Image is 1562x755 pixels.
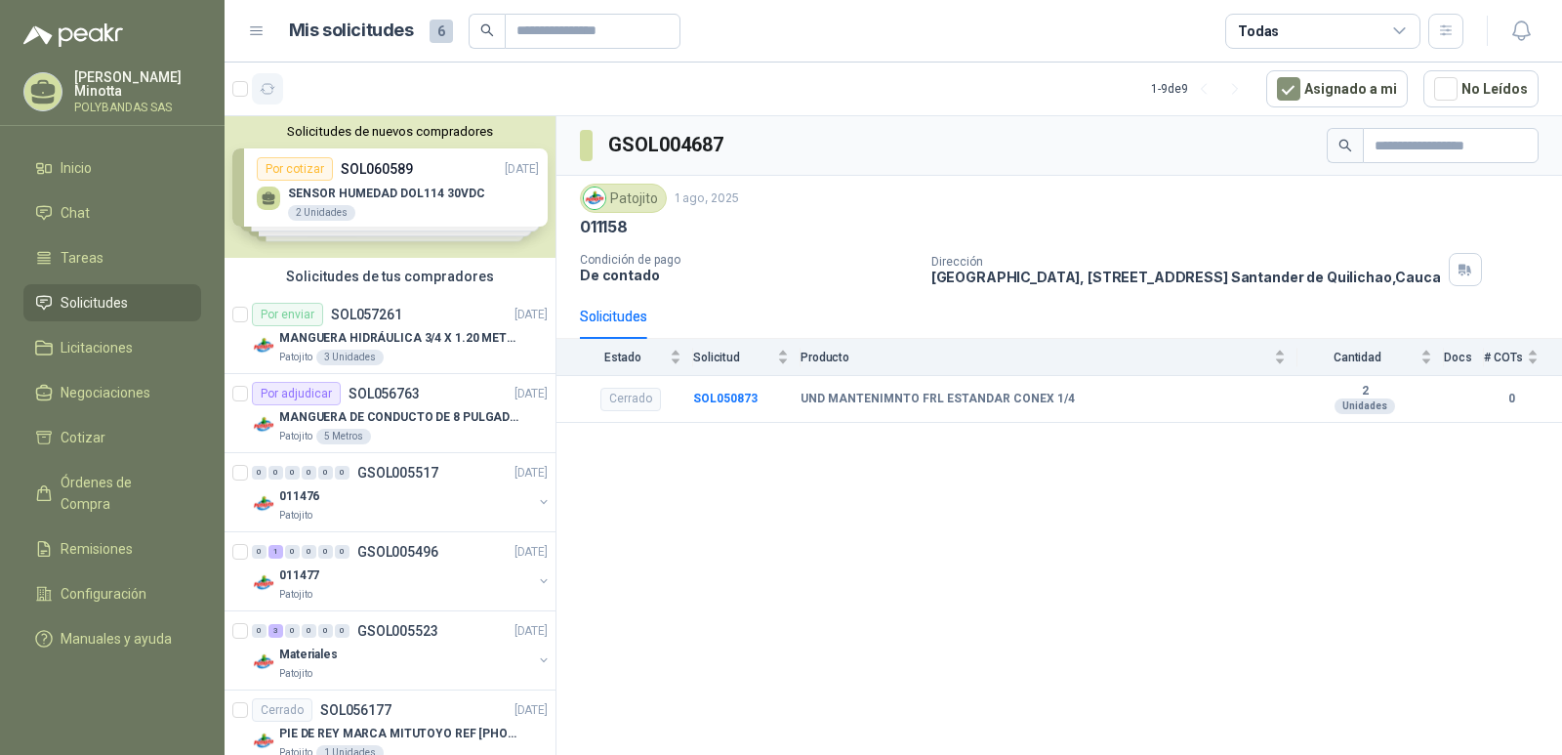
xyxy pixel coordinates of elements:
[61,427,105,448] span: Cotizar
[1484,339,1562,375] th: # COTs
[1484,390,1539,408] b: 0
[61,247,103,269] span: Tareas
[61,382,150,403] span: Negociaciones
[61,202,90,224] span: Chat
[1423,70,1539,107] button: No Leídos
[252,624,267,638] div: 0
[61,337,133,358] span: Licitaciones
[252,540,552,603] a: 0 1 0 0 0 0 GSOL005496[DATE] Company Logo011477Patojito
[252,619,552,682] a: 0 3 0 0 0 0 GSOL005523[DATE] Company LogoMaterialesPatojito
[61,538,133,560] span: Remisiones
[331,308,402,321] p: SOL057261
[430,20,453,43] span: 6
[357,466,438,480] p: GSOL005517
[302,624,316,638] div: 0
[252,413,275,437] img: Company Logo
[693,339,801,375] th: Solicitud
[23,329,201,366] a: Licitaciones
[514,543,548,562] p: [DATE]
[316,429,371,444] div: 5 Metros
[1151,73,1251,105] div: 1 - 9 de 9
[74,102,201,113] p: POLYBANDAS SAS
[74,70,201,98] p: [PERSON_NAME] Minotta
[225,116,555,258] div: Solicitudes de nuevos compradoresPor cotizarSOL060589[DATE] SENSOR HUMEDAD DOL114 30VDC2 Unidades...
[23,149,201,187] a: Inicio
[1297,339,1444,375] th: Cantidad
[1297,384,1432,399] b: 2
[580,351,666,364] span: Estado
[514,385,548,403] p: [DATE]
[232,124,548,139] button: Solicitudes de nuevos compradores
[252,461,552,524] a: 0 0 0 0 0 0 GSOL005517[DATE] Company Logo011476Patojito
[23,575,201,612] a: Configuración
[580,253,916,267] p: Condición de pago
[23,239,201,276] a: Tareas
[320,703,391,717] p: SOL056177
[61,628,172,650] span: Manuales y ayuda
[23,284,201,321] a: Solicitudes
[252,650,275,674] img: Company Logo
[252,545,267,559] div: 0
[693,392,758,405] b: SOL050873
[61,472,183,515] span: Órdenes de Compra
[335,624,349,638] div: 0
[514,622,548,641] p: [DATE]
[268,624,283,638] div: 3
[318,466,333,480] div: 0
[61,583,146,605] span: Configuración
[279,725,522,743] p: PIE DE REY MARCA MITUTOYO REF [PHONE_NUMBER]
[279,566,319,585] p: 011477
[252,730,275,753] img: Company Logo
[279,508,312,524] p: Patojito
[268,545,283,559] div: 1
[279,487,319,506] p: 011476
[225,295,555,374] a: Por enviarSOL057261[DATE] Company LogoMANGUERA HIDRÁULICA 3/4 X 1.20 METROS DE LONGITUD HR-HR-ACO...
[279,329,522,348] p: MANGUERA HIDRÁULICA 3/4 X 1.20 METROS DE LONGITUD HR-HR-ACOPLADA
[600,388,661,411] div: Cerrado
[252,334,275,357] img: Company Logo
[23,530,201,567] a: Remisiones
[580,217,628,237] p: 011158
[349,387,420,400] p: SOL056763
[285,624,300,638] div: 0
[318,545,333,559] div: 0
[675,189,739,208] p: 1 ago, 2025
[1266,70,1408,107] button: Asignado a mi
[693,351,773,364] span: Solicitud
[931,269,1441,285] p: [GEOGRAPHIC_DATA], [STREET_ADDRESS] Santander de Quilichao , Cauca
[801,392,1075,407] b: UND MANTENIMNTO FRL ESTANDAR CONEX 1/4
[23,374,201,411] a: Negociaciones
[1484,351,1523,364] span: # COTs
[480,23,494,37] span: search
[279,587,312,603] p: Patojito
[252,698,312,722] div: Cerrado
[285,466,300,480] div: 0
[316,350,384,365] div: 3 Unidades
[1338,139,1352,152] span: search
[1297,351,1417,364] span: Cantidad
[801,339,1297,375] th: Producto
[225,374,555,453] a: Por adjudicarSOL056763[DATE] Company LogoMANGUERA DE CONDUCTO DE 8 PULGADAS DE ALAMBRE DE ACERO P...
[252,466,267,480] div: 0
[279,666,312,682] p: Patojito
[580,184,667,213] div: Patojito
[285,545,300,559] div: 0
[252,492,275,516] img: Company Logo
[268,466,283,480] div: 0
[23,23,123,47] img: Logo peakr
[514,306,548,324] p: [DATE]
[252,571,275,595] img: Company Logo
[1335,398,1395,414] div: Unidades
[514,464,548,482] p: [DATE]
[931,255,1441,269] p: Dirección
[608,130,726,160] h3: GSOL004687
[61,292,128,314] span: Solicitudes
[1238,21,1279,42] div: Todas
[335,466,349,480] div: 0
[252,382,341,405] div: Por adjudicar
[252,303,323,326] div: Por enviar
[23,419,201,456] a: Cotizar
[279,429,312,444] p: Patojito
[580,267,916,283] p: De contado
[279,350,312,365] p: Patojito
